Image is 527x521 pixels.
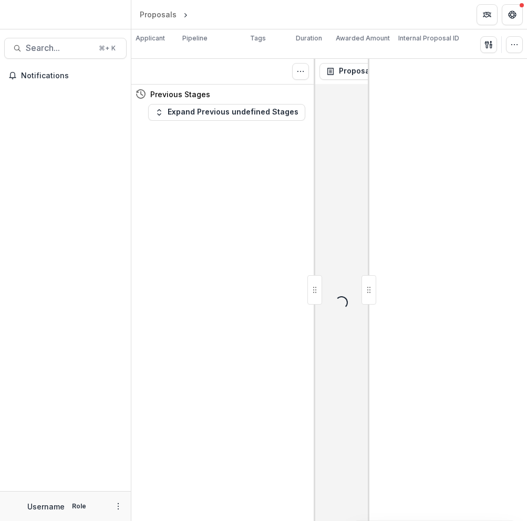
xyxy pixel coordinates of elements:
[398,34,459,43] p: Internal Proposal ID
[336,34,390,43] p: Awarded Amount
[182,34,208,43] p: Pipeline
[4,67,127,84] button: Notifications
[477,4,498,25] button: Partners
[97,43,118,54] div: ⌘ + K
[136,7,181,22] a: Proposals
[21,71,122,80] span: Notifications
[27,501,65,512] p: Username
[136,34,165,43] p: Applicant
[69,502,89,511] p: Role
[292,63,309,80] button: Toggle View Cancelled Tasks
[148,104,305,121] button: Expand Previous undefined Stages
[136,7,235,22] nav: breadcrumb
[250,34,266,43] p: Tags
[140,9,177,20] div: Proposals
[319,63,391,80] button: Proposal
[112,500,125,513] button: More
[296,34,322,43] p: Duration
[4,38,127,59] button: Search...
[26,43,92,53] span: Search...
[502,4,523,25] button: Get Help
[150,89,210,100] h4: Previous Stages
